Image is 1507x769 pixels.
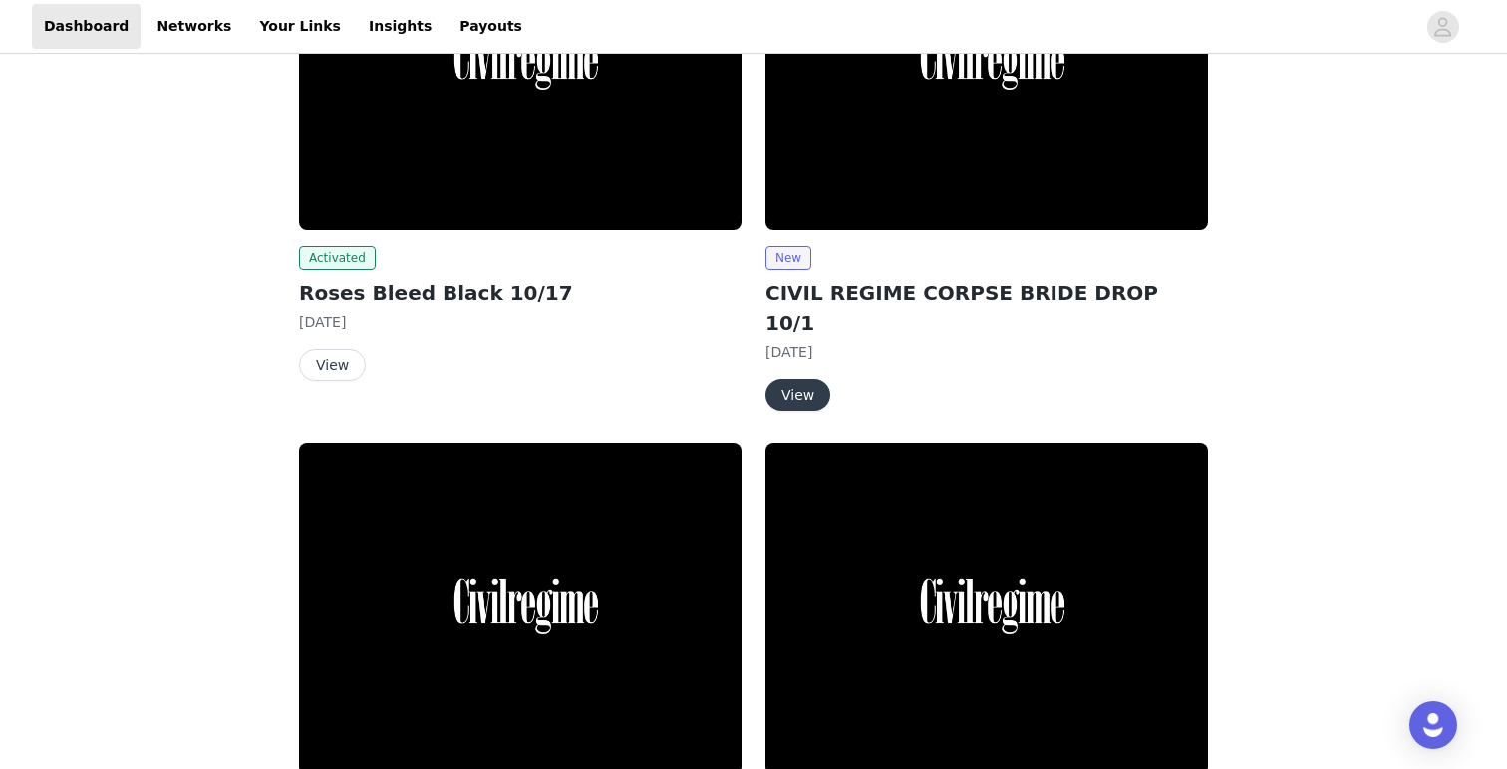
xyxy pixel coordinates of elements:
a: View [299,358,366,373]
a: Insights [357,4,444,49]
span: New [765,246,811,270]
h2: Roses Bleed Black 10/17 [299,278,742,308]
span: [DATE] [765,344,812,360]
div: Open Intercom Messenger [1409,701,1457,749]
button: View [765,379,830,411]
div: avatar [1433,11,1452,43]
a: Networks [145,4,243,49]
h2: CIVIL REGIME CORPSE BRIDE DROP 10/1 [765,278,1208,338]
span: Activated [299,246,376,270]
a: Dashboard [32,4,141,49]
a: View [765,388,830,403]
span: [DATE] [299,314,346,330]
a: Your Links [247,4,353,49]
button: View [299,349,366,381]
a: Payouts [448,4,534,49]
